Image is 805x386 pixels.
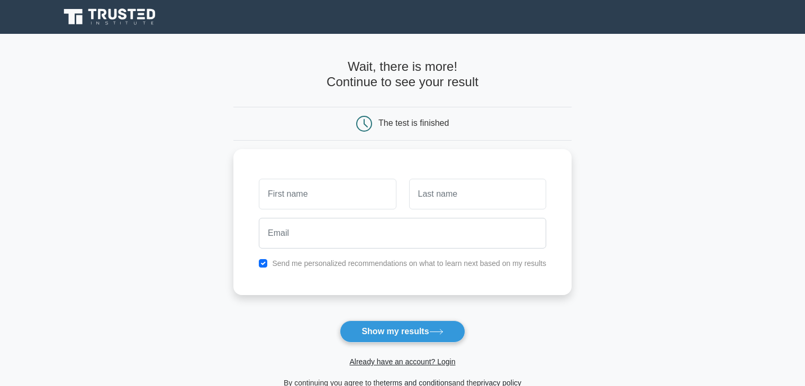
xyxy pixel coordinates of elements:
[378,118,449,127] div: The test is finished
[349,357,455,366] a: Already have an account? Login
[259,218,546,249] input: Email
[272,259,546,268] label: Send me personalized recommendations on what to learn next based on my results
[409,179,546,209] input: Last name
[340,320,465,343] button: Show my results
[259,179,396,209] input: First name
[233,59,572,90] h4: Wait, there is more! Continue to see your result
